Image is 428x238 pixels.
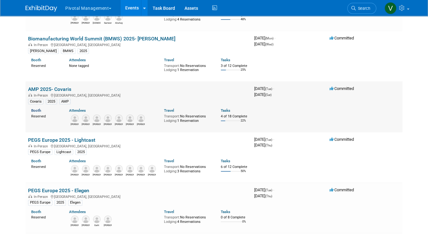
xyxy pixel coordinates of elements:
a: AMP 2025- Covaris [28,86,71,92]
div: Carrie Maynard [82,173,90,176]
span: Search [356,6,370,11]
div: AMP [59,99,71,104]
img: Ross Kettleborough [104,216,112,223]
span: Committed [330,137,354,142]
img: Carrie Maynard [82,165,90,173]
img: Robert Riegelhaupt [104,115,112,122]
img: Connor Wies [82,216,90,223]
div: 4 of 18 Complete [221,114,249,119]
img: David Dow [126,115,134,122]
a: Travel [164,210,174,214]
div: Reserved [31,113,60,119]
img: In-Person Event [28,93,32,97]
span: [DATE] [254,187,274,192]
span: Lodging: [164,220,177,224]
div: 3 of 12 Complete [221,64,249,68]
span: [DATE] [254,92,272,97]
img: Debadeep (Deb) Bhattacharyya, Ph.D. [93,13,101,21]
span: (Wed) [265,43,273,46]
img: Paul Wylie [93,165,101,173]
div: David Dow [126,122,134,126]
span: (Thu) [265,144,272,147]
div: Simon Margerison [104,173,112,176]
span: [DATE] [254,36,275,40]
div: [GEOGRAPHIC_DATA], [GEOGRAPHIC_DATA] [28,194,249,199]
div: 6 of 12 Complete [221,165,249,169]
span: [DATE] [254,86,274,91]
div: Randy Dyer [71,223,79,227]
span: - [274,36,275,40]
img: ExhibitDay [26,5,57,12]
a: PEGS Europe 2025 - Lightcast [28,137,95,143]
img: Rob Brown [71,13,79,21]
img: Sameer Vasantgadkar [104,13,112,21]
span: In-Person [34,93,50,98]
span: - [273,86,274,91]
div: Robert Riegelhaupt [104,122,112,126]
a: Attendees [69,210,86,214]
div: 2025 [75,149,87,155]
div: No Reservations 4 Reservations [164,12,211,21]
div: 2025 [55,200,66,205]
span: Committed [330,36,354,40]
div: Rob Brown [71,21,79,25]
div: Scott Brouilette [126,173,134,176]
div: Elegen [68,200,82,205]
div: Reserved [31,214,60,220]
div: Connor Wies [82,223,90,227]
div: Eugenio Daviso, Ph.D. [71,122,79,126]
img: Eugenio Daviso, Ph.D. [71,115,79,122]
div: PEGS Europe [28,149,52,155]
img: Akshay Dhingra [115,13,123,21]
div: 2025 [78,48,89,54]
a: Travel [164,58,174,62]
div: BMWS [61,48,75,54]
a: Booth [31,58,41,62]
td: 48% [241,18,246,26]
div: Jared Hoffman [115,122,123,126]
a: Booth [31,159,41,163]
span: Committed [330,187,354,192]
div: Paul Loeffen [137,173,145,176]
img: Jonathan Didier [148,165,156,173]
img: Jared Hoffman [115,115,123,122]
div: 2025 [46,99,57,104]
a: Biomanufacturing World Summit (BMWS) 2025- [PERSON_NAME] [28,36,175,42]
div: Covaris [28,99,44,104]
img: Gabriel Lipof [93,115,101,122]
td: 0% [242,220,246,229]
span: Transport: [164,64,180,68]
div: No Reservations 3 Reservations [164,164,211,173]
span: Lodging: [164,17,177,21]
div: Paul Wylie [93,173,101,176]
div: No Reservations 1 Reservation [164,113,211,123]
a: Travel [164,159,174,163]
div: Akshay Dhingra [115,21,123,25]
div: [PERSON_NAME] [28,48,59,54]
img: Greg Endress [137,115,145,122]
span: (Sat) [265,93,272,97]
div: None tagged [69,62,159,68]
div: Galit Meshulam-Simon [93,223,101,227]
img: Scott Brouilette [126,165,134,173]
div: Sameer Vasantgadkar [104,21,112,25]
span: In-Person [34,43,50,47]
a: Attendees [69,159,86,163]
a: Booth [31,210,41,214]
span: Transport: [164,165,180,169]
div: [GEOGRAPHIC_DATA], [GEOGRAPHIC_DATA] [28,92,249,98]
div: Paul Steinberg [71,173,79,176]
div: PEGS Europe [28,200,52,205]
img: Patricia Daggett [82,13,90,21]
div: Patricia Daggett [82,21,90,25]
img: In-Person Event [28,144,32,147]
div: Jonathan Didier [148,173,156,176]
span: (Mon) [265,37,273,40]
span: Lodging: [164,119,177,123]
img: In-Person Event [28,43,32,46]
a: PEGS Europe 2025 - Elegen [28,187,89,193]
span: (Thu) [265,194,272,198]
img: Valerie Weld [384,2,396,14]
div: [GEOGRAPHIC_DATA], [GEOGRAPHIC_DATA] [28,143,249,148]
td: 22% [241,119,246,128]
